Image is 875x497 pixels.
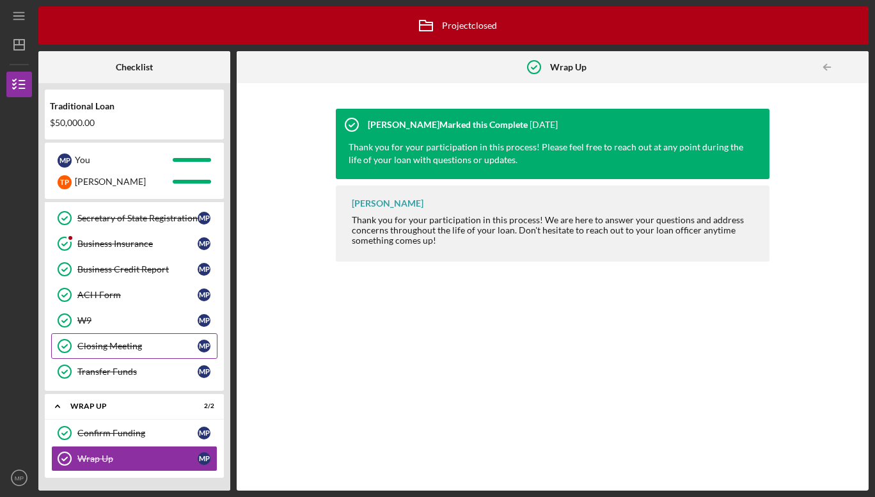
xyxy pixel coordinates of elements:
[191,402,214,410] div: 2 / 2
[77,290,198,300] div: ACH Form
[352,215,757,246] div: Thank you for your participation in this process! We are here to answer your questions and addres...
[51,256,217,282] a: Business Credit ReportMP
[51,446,217,471] a: Wrap UpMP
[198,340,210,352] div: M P
[198,427,210,439] div: M P
[51,308,217,333] a: W9MP
[368,120,528,130] div: [PERSON_NAME] Marked this Complete
[530,120,558,130] time: 2025-05-05 13:18
[77,341,198,351] div: Closing Meeting
[198,314,210,327] div: M P
[77,315,198,326] div: W9
[77,428,198,438] div: Confirm Funding
[77,367,198,377] div: Transfer Funds
[58,154,72,168] div: M P
[51,333,217,359] a: Closing MeetingMP
[51,180,217,205] a: Debt Payoff DocumentationMP
[116,62,153,72] b: Checklist
[77,213,198,223] div: Secretary of State Registration
[198,263,210,276] div: M P
[77,454,198,464] div: Wrap Up
[198,365,210,378] div: M P
[51,205,217,231] a: Secretary of State RegistrationMP
[75,149,173,171] div: You
[15,475,24,482] text: MP
[51,231,217,256] a: Business InsuranceMP
[352,198,423,209] div: [PERSON_NAME]
[58,175,72,189] div: T P
[77,239,198,249] div: Business Insurance
[50,101,219,111] div: Traditional Loan
[198,288,210,301] div: M P
[550,62,587,72] b: Wrap Up
[198,452,210,465] div: M P
[6,465,32,491] button: MP
[77,264,198,274] div: Business Credit Report
[51,420,217,446] a: Confirm FundingMP
[198,237,210,250] div: M P
[198,212,210,225] div: M P
[410,10,497,42] div: Project closed
[51,359,217,384] a: Transfer FundsMP
[70,402,182,410] div: Wrap up
[50,118,219,128] div: $50,000.00
[51,282,217,308] a: ACH FormMP
[349,141,744,166] div: Thank you for your participation in this process! Please feel free to reach out at any point duri...
[75,171,173,193] div: [PERSON_NAME]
